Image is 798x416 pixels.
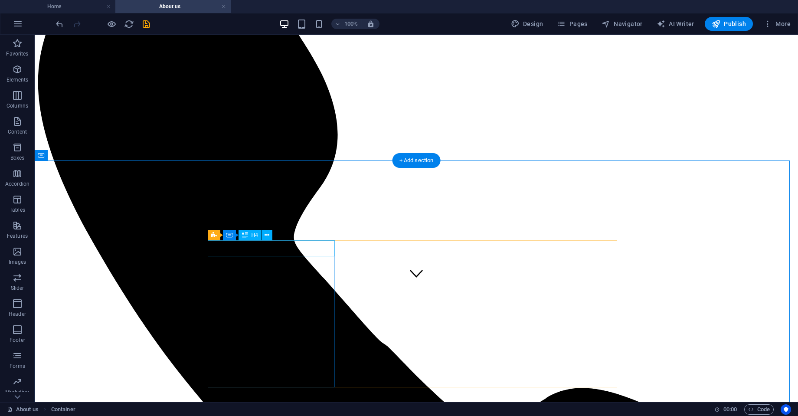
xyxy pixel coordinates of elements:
[10,154,25,161] p: Boxes
[5,180,29,187] p: Accordion
[507,17,547,31] button: Design
[124,19,134,29] i: Reload page
[763,20,791,28] span: More
[11,285,24,292] p: Slider
[392,153,441,168] div: + Add section
[344,19,358,29] h6: 100%
[7,404,39,415] a: Click to cancel selection. Double-click to open Pages
[511,20,543,28] span: Design
[553,17,591,31] button: Pages
[712,20,746,28] span: Publish
[331,19,362,29] button: 100%
[781,404,791,415] button: Usercentrics
[6,50,28,57] p: Favorites
[115,2,231,11] h4: About us
[55,19,65,29] i: Undo: Edit headline (Ctrl+Z)
[9,259,26,265] p: Images
[9,311,26,318] p: Header
[51,404,75,415] span: Click to select. Double-click to edit
[7,102,28,109] p: Columns
[10,363,25,370] p: Forms
[51,404,75,415] nav: breadcrumb
[748,404,770,415] span: Code
[54,19,65,29] button: undo
[7,76,29,83] p: Elements
[598,17,646,31] button: Navigator
[557,20,587,28] span: Pages
[744,404,774,415] button: Code
[602,20,643,28] span: Navigator
[714,404,737,415] h6: Session time
[10,337,25,344] p: Footer
[723,404,737,415] span: 00 00
[5,389,29,396] p: Marketing
[8,128,27,135] p: Content
[124,19,134,29] button: reload
[7,233,28,239] p: Features
[657,20,694,28] span: AI Writer
[141,19,151,29] button: save
[252,233,258,238] span: H4
[653,17,698,31] button: AI Writer
[10,206,25,213] p: Tables
[141,19,151,29] i: Save (Ctrl+S)
[507,17,547,31] div: Design (Ctrl+Alt+Y)
[760,17,794,31] button: More
[705,17,753,31] button: Publish
[106,19,117,29] button: Click here to leave preview mode and continue editing
[367,20,375,28] i: On resize automatically adjust zoom level to fit chosen device.
[729,406,731,413] span: :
